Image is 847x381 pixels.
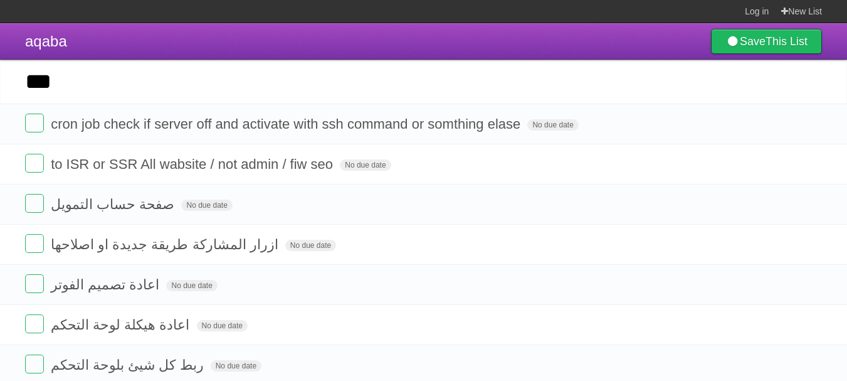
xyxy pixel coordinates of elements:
[51,357,206,373] span: ربط كل شيئ بلوحة التحكم
[51,116,523,132] span: cron job check if server off and activate with ssh command or somthing elase
[25,234,44,253] label: Done
[25,33,67,50] span: aqaba
[181,200,232,211] span: No due date
[25,194,44,213] label: Done
[340,159,391,171] span: No due date
[25,274,44,293] label: Done
[211,360,261,372] span: No due date
[197,320,248,331] span: No due date
[285,240,336,251] span: No due date
[765,35,808,48] b: This List
[25,114,44,132] label: Done
[51,196,177,212] span: صفحة حساب التمويل
[25,355,44,373] label: Done
[527,119,578,131] span: No due date
[711,29,822,54] a: SaveThis List
[51,317,192,333] span: اعادة هيكلة لوحة التحكم
[25,314,44,333] label: Done
[51,277,162,292] span: اعادة تصميم الفوتر
[51,156,336,172] span: to ISR or SSR All wabsite / not admin / fiw seo
[166,280,217,291] span: No due date
[51,237,281,252] span: ازرار المشاركة طريقة جديدة او اصلاحها
[25,154,44,173] label: Done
